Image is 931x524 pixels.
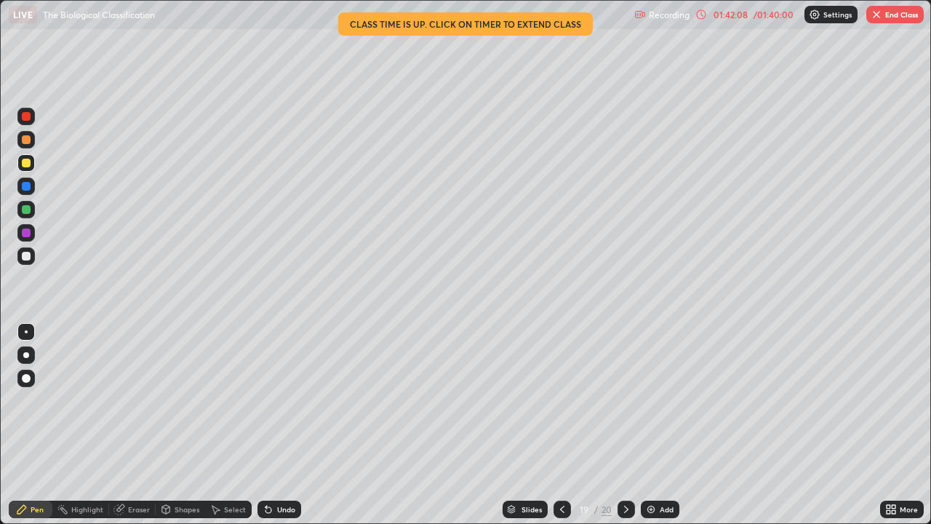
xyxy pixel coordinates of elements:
[594,505,599,514] div: /
[660,506,674,513] div: Add
[31,506,44,513] div: Pen
[43,9,155,20] p: The Biological Classification
[634,9,646,20] img: recording.375f2c34.svg
[602,503,612,516] div: 20
[751,10,796,19] div: / 01:40:00
[649,9,690,20] p: Recording
[13,9,33,20] p: LIVE
[71,506,103,513] div: Highlight
[809,9,820,20] img: class-settings-icons
[128,506,150,513] div: Eraser
[823,11,852,18] p: Settings
[900,506,918,513] div: More
[866,6,924,23] button: End Class
[577,505,591,514] div: 19
[871,9,882,20] img: end-class-cross
[522,506,542,513] div: Slides
[175,506,199,513] div: Shapes
[710,10,751,19] div: 01:42:08
[645,504,657,515] img: add-slide-button
[277,506,295,513] div: Undo
[224,506,246,513] div: Select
